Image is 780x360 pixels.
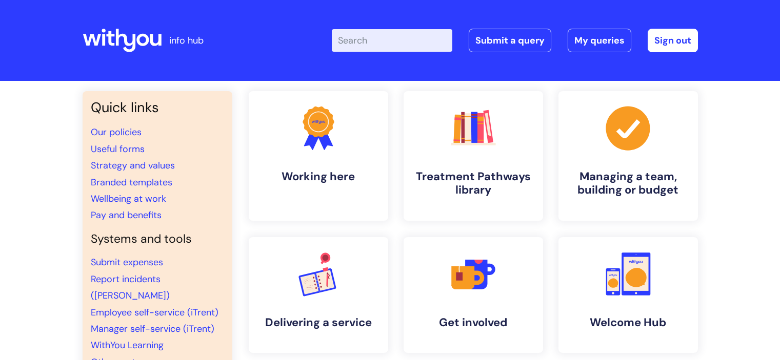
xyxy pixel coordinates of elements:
[469,29,551,52] a: Submit a query
[404,237,543,353] a: Get involved
[332,29,698,52] div: | -
[91,306,218,319] a: Employee self-service (iTrent)
[257,316,380,329] h4: Delivering a service
[91,99,224,116] h3: Quick links
[91,176,172,188] a: Branded templates
[412,316,535,329] h4: Get involved
[332,29,452,52] input: Search
[91,256,163,268] a: Submit expenses
[91,323,214,335] a: Manager self-service (iTrent)
[91,232,224,246] h4: Systems and tools
[567,170,690,197] h4: Managing a team, building or budget
[91,126,142,138] a: Our policies
[91,159,175,172] a: Strategy and values
[91,143,145,155] a: Useful forms
[91,273,170,302] a: Report incidents ([PERSON_NAME])
[249,237,388,353] a: Delivering a service
[249,91,388,221] a: Working here
[567,316,690,329] h4: Welcome Hub
[91,193,166,205] a: Wellbeing at work
[91,209,162,221] a: Pay and benefits
[558,91,698,221] a: Managing a team, building or budget
[257,170,380,183] h4: Working here
[568,29,631,52] a: My queries
[648,29,698,52] a: Sign out
[404,91,543,221] a: Treatment Pathways library
[412,170,535,197] h4: Treatment Pathways library
[91,339,164,351] a: WithYou Learning
[169,32,204,49] p: info hub
[558,237,698,353] a: Welcome Hub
